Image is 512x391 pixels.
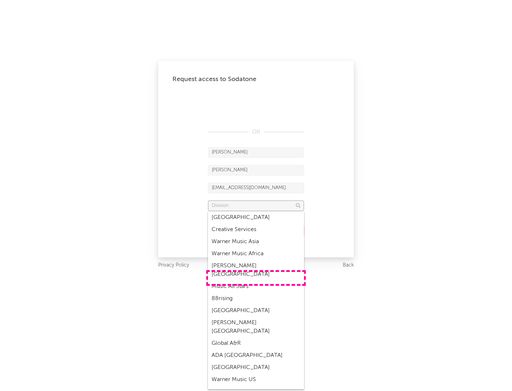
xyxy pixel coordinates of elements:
[208,224,304,236] div: Creative Services
[208,147,304,158] input: First Name
[208,317,304,337] div: [PERSON_NAME] [GEOGRAPHIC_DATA]
[172,75,340,84] div: Request access to Sodatone
[208,349,304,361] div: ADA [GEOGRAPHIC_DATA]
[208,211,304,224] div: [GEOGRAPHIC_DATA]
[208,280,304,293] div: Music All Stars
[208,165,304,176] input: Last Name
[158,261,189,270] a: Privacy Policy
[208,128,304,136] div: OR
[208,183,304,193] input: Email
[208,293,304,305] div: 88rising
[208,361,304,374] div: [GEOGRAPHIC_DATA]
[208,260,304,280] div: [PERSON_NAME] [GEOGRAPHIC_DATA]
[208,236,304,248] div: Warner Music Asia
[208,305,304,317] div: [GEOGRAPHIC_DATA]
[208,200,304,211] input: Division
[208,374,304,386] div: Warner Music US
[208,248,304,260] div: Warner Music Africa
[343,261,354,270] a: Back
[208,337,304,349] div: Global A&R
